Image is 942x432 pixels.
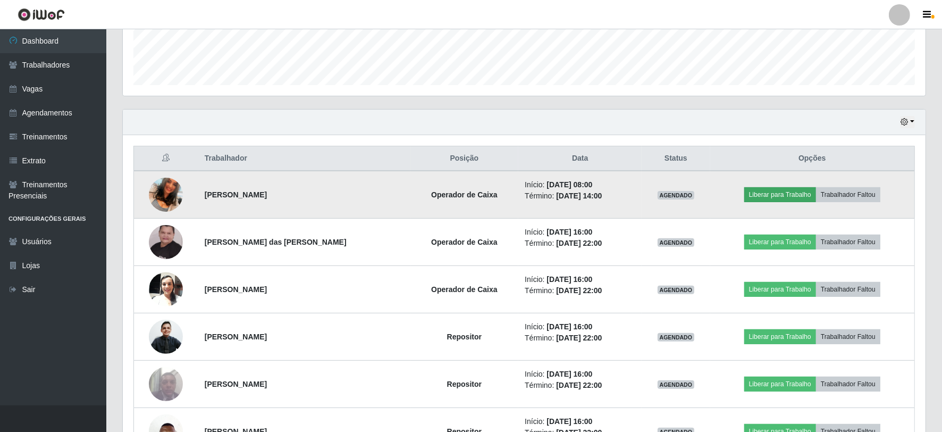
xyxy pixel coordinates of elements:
span: AGENDADO [658,333,695,342]
img: 1723162087186.jpeg [149,361,183,406]
li: Início: [525,179,635,190]
li: Início: [525,321,635,333]
li: Término: [525,238,635,249]
img: CoreUI Logo [18,8,65,21]
span: AGENDADO [658,238,695,247]
time: [DATE] 16:00 [546,275,592,284]
button: Trabalhador Faltou [816,187,880,202]
button: Liberar para Trabalho [744,235,816,250]
time: [DATE] 16:00 [546,228,592,236]
time: [DATE] 14:00 [556,192,602,200]
strong: [PERSON_NAME] [205,380,267,388]
button: Trabalhador Faltou [816,235,880,250]
img: 1725629352832.jpeg [149,204,183,280]
time: [DATE] 16:00 [546,370,592,378]
th: Opções [710,146,915,171]
span: AGENDADO [658,191,695,200]
strong: [PERSON_NAME] [205,333,267,341]
span: AGENDADO [658,286,695,294]
button: Liberar para Trabalho [744,282,816,297]
th: Posição [410,146,519,171]
th: Trabalhador [198,146,410,171]
li: Início: [525,416,635,427]
button: Trabalhador Faltou [816,377,880,392]
li: Início: [525,274,635,285]
img: 1625782717345.jpeg [149,319,183,355]
img: 1704989686512.jpeg [149,164,183,225]
time: [DATE] 16:00 [546,322,592,331]
time: [DATE] 22:00 [556,286,602,295]
li: Término: [525,380,635,391]
th: Status [642,146,710,171]
time: [DATE] 22:00 [556,381,602,389]
strong: Repositor [447,380,482,388]
time: [DATE] 22:00 [556,239,602,247]
strong: Repositor [447,333,482,341]
button: Trabalhador Faltou [816,329,880,344]
strong: Operador de Caixa [431,238,498,246]
li: Término: [525,285,635,296]
strong: [PERSON_NAME] [205,190,267,199]
li: Término: [525,333,635,344]
button: Trabalhador Faltou [816,282,880,297]
time: [DATE] 22:00 [556,334,602,342]
button: Liberar para Trabalho [744,187,816,202]
th: Data [518,146,642,171]
li: Início: [525,227,635,238]
strong: [PERSON_NAME] [205,285,267,294]
time: [DATE] 16:00 [546,417,592,426]
span: AGENDADO [658,380,695,389]
li: Início: [525,369,635,380]
img: 1699378278250.jpeg [149,267,183,312]
strong: [PERSON_NAME] das [PERSON_NAME] [205,238,347,246]
strong: Operador de Caixa [431,285,498,294]
li: Término: [525,190,635,202]
button: Liberar para Trabalho [744,329,816,344]
strong: Operador de Caixa [431,190,498,199]
button: Liberar para Trabalho [744,377,816,392]
time: [DATE] 08:00 [546,180,592,189]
